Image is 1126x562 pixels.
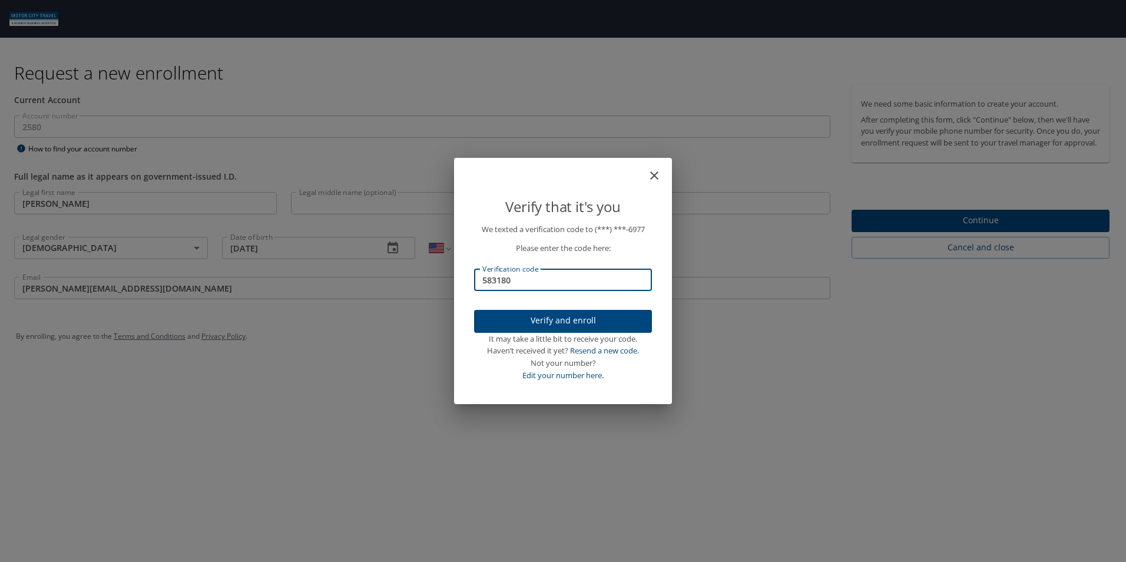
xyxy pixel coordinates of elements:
p: Verify that it's you [474,196,652,218]
button: Verify and enroll [474,310,652,333]
button: close [653,163,667,177]
p: We texted a verification code to (***) ***- 6977 [474,223,652,236]
p: Please enter the code here: [474,242,652,254]
div: Haven’t received it yet? [474,345,652,357]
a: Resend a new code. [570,345,639,356]
span: Verify and enroll [483,313,643,328]
div: It may take a little bit to receive your code. [474,333,652,345]
a: Edit your number here. [522,370,604,381]
div: Not your number? [474,357,652,369]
